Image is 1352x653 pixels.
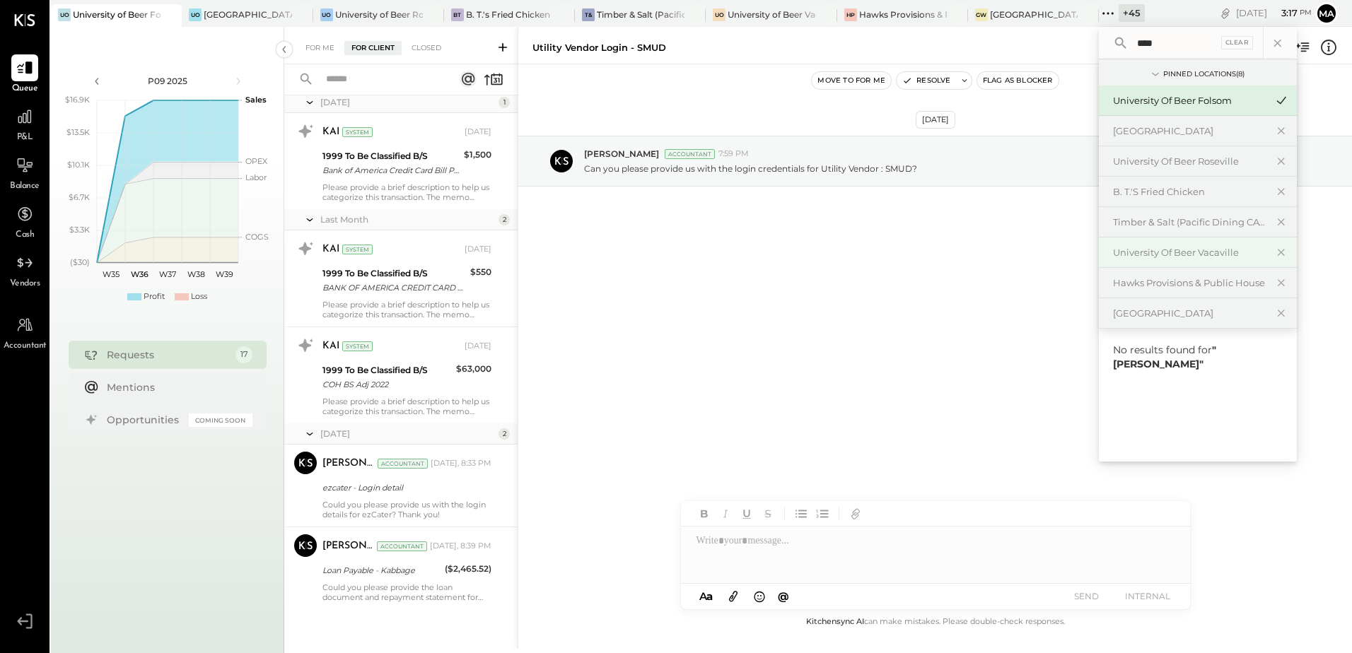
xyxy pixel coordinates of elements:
[464,148,491,162] div: $1,500
[130,269,148,279] text: W36
[1,249,49,290] a: Vendors
[322,481,487,495] div: ezcater - Login detail
[322,266,466,281] div: 1999 To Be Classified B/S
[107,75,228,87] div: P09 2025
[695,505,713,523] button: Bold
[1,152,49,193] a: Balance
[107,348,228,362] div: Requests
[187,269,204,279] text: W38
[1113,307,1266,320] div: [GEOGRAPHIC_DATA]
[774,587,793,605] button: @
[215,269,233,279] text: W39
[1113,124,1266,138] div: [GEOGRAPHIC_DATA]
[342,245,373,254] div: System
[990,8,1078,20] div: [GEOGRAPHIC_DATA]
[897,72,956,89] button: Resolve
[70,257,90,267] text: ($30)
[844,8,857,21] div: HP
[499,214,510,225] div: 2
[103,269,120,279] text: W35
[12,83,38,95] span: Queue
[342,341,373,351] div: System
[322,457,375,471] div: [PERSON_NAME]
[1163,69,1245,79] div: Pinned Locations ( 8 )
[465,244,491,255] div: [DATE]
[1119,587,1176,606] button: INTERNAL
[706,589,713,603] span: a
[1113,343,1216,370] b: " [PERSON_NAME] "
[322,339,339,353] div: KAI
[322,563,441,577] div: Loan Payable - Kabbage
[499,97,510,108] div: 1
[17,131,33,144] span: P&L
[322,396,491,416] div: Please provide a brief description to help us categorize this transaction. The memo might be help...
[1113,343,1216,370] span: No results found for
[377,541,427,551] div: Accountant
[342,127,373,137] div: System
[378,459,428,469] div: Accountant
[759,505,777,523] button: Strikethrough
[1221,36,1254,49] div: Clear
[1059,587,1115,606] button: SEND
[404,41,448,55] div: Closed
[465,341,491,352] div: [DATE]
[245,232,269,242] text: COGS
[1113,246,1266,259] div: University of Beer Vacaville
[67,160,90,170] text: $10.1K
[431,458,491,469] div: [DATE], 8:33 PM
[1113,94,1266,107] div: University of Beer Folsom
[1113,155,1266,168] div: University of Beer Roseville
[322,149,460,163] div: 1999 To Be Classified B/S
[159,269,176,279] text: W37
[189,413,252,427] div: Coming Soon
[597,8,684,20] div: Timber & Salt (Pacific Dining CA1 LLC)
[1315,2,1338,25] button: Ma
[1236,6,1312,20] div: [DATE]
[322,539,374,553] div: [PERSON_NAME]
[320,96,495,108] div: [DATE]
[322,363,452,377] div: 1999 To Be Classified B/S
[1119,4,1145,22] div: + 45
[582,8,595,21] div: T&
[4,340,47,353] span: Accountant
[65,95,90,105] text: $16.9K
[430,541,491,552] div: [DATE], 8:39 PM
[107,380,245,394] div: Mentions
[728,8,815,20] div: University of Beer Vacaville
[322,582,491,602] p: Could you please provide the loan document and repayment statement for the ? We appreciate your a...
[1,312,49,353] a: Accountant
[189,8,202,21] div: Uo
[245,172,267,182] text: Labor
[298,41,342,55] div: For Me
[813,505,832,523] button: Ordered List
[713,8,725,21] div: Uo
[584,163,917,175] p: Can you please provide us with the login credentials for Utility Vendor : SMUD?
[738,505,756,523] button: Underline
[107,413,182,427] div: Opportunities
[344,41,402,55] div: For Client
[718,148,749,160] span: 7:59 PM
[322,377,452,392] div: COH BS Adj 2022
[778,589,789,603] span: @
[456,362,491,376] div: $63,000
[320,428,495,440] div: [DATE]
[916,111,955,129] div: [DATE]
[10,278,40,290] span: Vendors
[859,8,947,20] div: Hawks Provisions & Public House
[58,8,71,21] div: Uo
[584,148,659,160] span: [PERSON_NAME]
[322,125,339,139] div: KAI
[144,291,165,302] div: Profit
[191,291,207,302] div: Loss
[320,213,495,225] div: Last Month
[465,127,491,138] div: [DATE]
[470,265,491,279] div: $550
[846,505,865,523] button: Add URL
[73,8,161,20] div: University of Beer Folsom
[977,72,1059,89] button: Flag as Blocker
[1113,276,1266,290] div: Hawks Provisions & Public House
[445,562,491,576] div: ($2,465.52)
[812,72,891,89] button: Move to for me
[235,346,252,363] div: 17
[499,428,510,440] div: 2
